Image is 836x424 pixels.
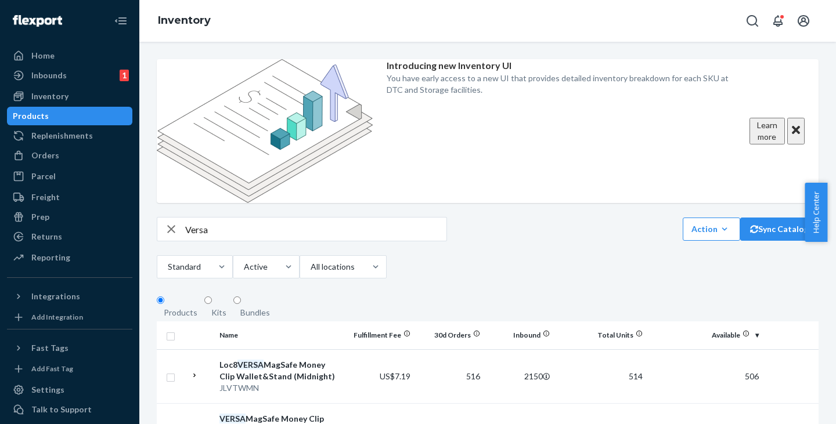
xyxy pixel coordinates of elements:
div: Loc8 MagSafe Money Clip Wallet&Stand (Midnight) [219,359,341,382]
button: Learn more [749,118,785,144]
div: Returns [31,231,62,242]
ol: breadcrumbs [149,4,220,38]
a: Inventory [7,87,132,106]
div: Prep [31,211,49,223]
a: Inbounds1 [7,66,132,85]
div: Add Fast Tag [31,364,73,374]
div: Inbounds [31,70,67,81]
button: Close Navigation [109,9,132,32]
div: Inventory [31,90,69,102]
div: Settings [31,384,64,396]
th: Inbound [485,321,554,349]
input: Products [157,296,164,304]
th: Total Units [554,321,647,349]
input: Active [243,261,244,273]
div: Home [31,50,55,61]
button: Action [683,218,740,241]
div: JLVTWMN [219,382,341,394]
div: Add Integration [31,312,83,322]
div: 1 [120,70,129,81]
button: Open account menu [792,9,815,32]
img: new-reports-banner-icon.82668bd98b6a51aee86340f2a7b77ae3.png [157,59,373,203]
div: Replenishments [31,130,93,142]
a: Talk to Support [7,400,132,419]
div: Fast Tags [31,342,69,354]
div: Products [164,307,197,318]
th: 30d Orders [415,321,485,349]
button: Integrations [7,287,132,306]
a: Add Fast Tag [7,362,132,376]
a: Orders [7,146,132,165]
div: Action [691,223,732,235]
span: 506 [745,371,759,381]
input: Bundles [233,296,241,304]
div: Integrations [31,291,80,302]
div: Parcel [31,171,56,182]
a: Reporting [7,248,132,267]
a: Replenishments [7,126,132,145]
th: Fulfillment Fee [345,321,415,349]
p: You have early access to a new UI that provides detailed inventory breakdown for each SKU at DTC ... [387,73,736,96]
div: Products [13,110,49,122]
div: Kits [211,307,226,318]
input: All locations [309,261,311,273]
button: Open notifications [766,9,790,32]
td: 2150 [485,349,554,403]
th: Available [647,321,763,349]
a: Parcel [7,167,132,186]
button: Sync Catalog [740,218,819,241]
a: Freight [7,188,132,206]
div: Talk to Support [31,404,92,415]
button: Close [787,118,805,144]
input: Search inventory by name or sku [185,218,446,241]
div: Reporting [31,252,70,263]
a: Products [7,107,132,125]
td: 516 [415,349,485,403]
em: VERSA [219,414,246,423]
div: Bundles [240,307,270,318]
th: Name [215,321,345,349]
input: Kits [204,296,212,304]
a: Returns [7,227,132,246]
a: Settings [7,380,132,399]
img: Flexport logo [13,15,62,27]
a: Prep [7,208,132,226]
button: Help Center [805,183,827,242]
a: Home [7,46,132,65]
button: Open Search Box [741,9,764,32]
a: Add Integration [7,310,132,324]
p: Introducing new Inventory UI [387,59,736,73]
div: Freight [31,191,60,203]
a: Inventory [158,14,211,27]
em: VERSA [237,360,264,369]
input: Standard [167,261,168,273]
button: Fast Tags [7,339,132,357]
span: US$7.19 [380,371,410,381]
div: Orders [31,150,59,161]
span: 514 [629,371,643,381]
